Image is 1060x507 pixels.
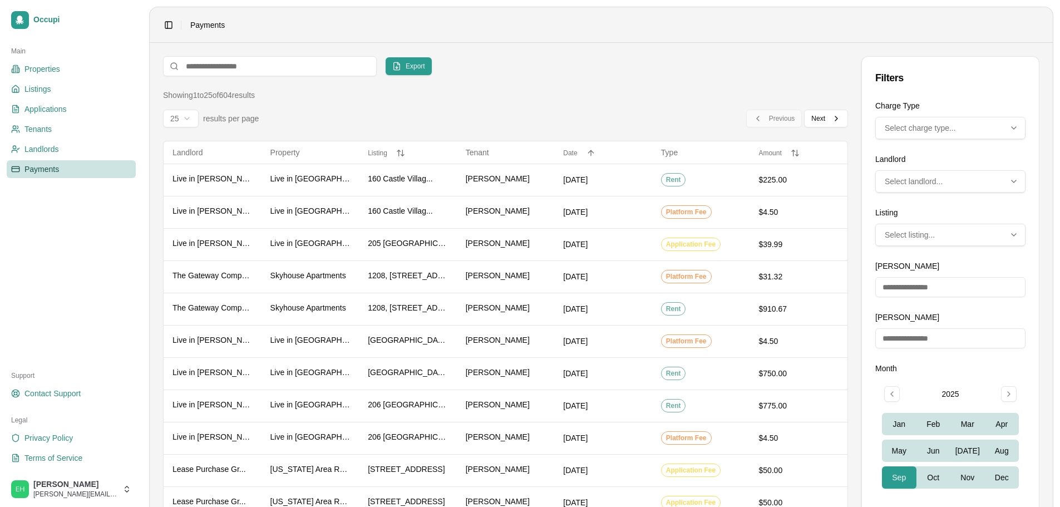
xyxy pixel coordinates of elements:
[270,496,351,507] span: [US_STATE] Area Rent...
[172,431,253,442] span: Live in [PERSON_NAME]
[270,334,351,346] span: Live in [GEOGRAPHIC_DATA]...
[33,15,131,25] span: Occupi
[758,400,839,411] div: $775.00
[466,205,530,216] span: [PERSON_NAME]
[875,224,1026,246] button: Multi-select: 0 of 270 options selected. Select listing...
[24,104,67,115] span: Applications
[758,271,839,282] div: $31.32
[916,413,951,435] button: Feb
[758,174,839,185] div: $225.00
[7,100,136,118] a: Applications
[163,90,255,101] div: Showing 1 to 25 of 604 results
[563,432,643,444] div: [DATE]
[190,19,225,31] span: Payments
[758,465,839,476] div: $50.00
[172,496,246,507] span: Lease Purchase Gr...
[758,368,839,379] div: $750.00
[875,208,898,217] label: Listing
[172,270,253,281] span: The Gateway Compa...
[7,60,136,78] a: Properties
[950,466,985,489] button: Nov
[563,149,643,157] button: Date
[24,452,82,464] span: Terms of Service
[7,411,136,429] div: Legal
[24,164,59,175] span: Payments
[24,124,52,135] span: Tenants
[666,175,681,184] span: Rent
[24,63,60,75] span: Properties
[563,206,643,218] div: [DATE]
[368,149,448,157] button: Listing
[666,401,681,410] span: Rent
[368,238,448,249] span: 205 [GEOGRAPHIC_DATA]...
[466,334,530,346] span: [PERSON_NAME]
[7,42,136,60] div: Main
[466,367,530,378] span: [PERSON_NAME]
[172,464,246,475] span: Lease Purchase Gr...
[950,413,985,435] button: Mar
[885,229,935,240] span: Select listing...
[270,302,346,313] span: Skyhouse Apartments
[386,57,432,75] button: Export
[7,160,136,178] a: Payments
[368,334,448,346] span: [GEOGRAPHIC_DATA]...
[661,148,678,157] span: Type
[172,205,253,216] span: Live in [PERSON_NAME]
[882,466,916,489] button: Sep
[885,122,956,134] span: Select charge type...
[563,271,643,282] div: [DATE]
[563,465,643,476] div: [DATE]
[758,336,839,347] div: $4.50
[466,496,530,507] span: [PERSON_NAME]
[666,466,716,475] span: Application Fee
[758,303,839,314] div: $910.67
[875,155,906,164] label: Landlord
[563,149,577,157] span: Date
[563,368,643,379] div: [DATE]
[7,120,136,138] a: Tenants
[563,239,643,250] div: [DATE]
[172,238,253,249] span: Live in [PERSON_NAME]
[916,466,951,489] button: Oct
[466,270,530,281] span: [PERSON_NAME]
[33,480,118,490] span: [PERSON_NAME]
[172,148,203,157] span: Landlord
[270,367,351,378] span: Live in [GEOGRAPHIC_DATA]...
[666,369,681,378] span: Rent
[368,399,448,410] span: 206 [GEOGRAPHIC_DATA]...
[368,464,445,475] span: [STREET_ADDRESS]
[406,62,425,71] span: Export
[7,367,136,385] div: Support
[563,400,643,411] div: [DATE]
[7,476,136,503] button: Stephen Pearlstein[PERSON_NAME][PERSON_NAME][EMAIL_ADDRESS][DOMAIN_NAME]
[190,19,225,31] nav: breadcrumb
[368,431,448,442] span: 206 [GEOGRAPHIC_DATA]...
[172,173,253,184] span: Live in [PERSON_NAME]
[885,176,943,187] span: Select landlord...
[24,144,59,155] span: Landlords
[7,385,136,402] a: Contact Support
[882,413,916,435] button: Jan
[875,117,1026,139] button: Multi-select: 0 of 5 options selected. Select charge type...
[270,205,351,216] span: Live in [GEOGRAPHIC_DATA]...
[466,302,530,313] span: [PERSON_NAME]
[941,388,959,400] div: 2025
[368,205,432,216] span: 160 Castle Villag...
[33,490,118,499] span: [PERSON_NAME][EMAIL_ADDRESS][DOMAIN_NAME]
[666,337,707,346] span: Platform Fee
[875,364,897,373] label: Month
[466,173,530,184] span: [PERSON_NAME]
[270,431,351,442] span: Live in [GEOGRAPHIC_DATA]...
[172,367,253,378] span: Live in [PERSON_NAME]
[666,272,707,281] span: Platform Fee
[368,173,432,184] span: 160 Castle Villag...
[172,302,253,313] span: The Gateway Compa...
[270,173,351,184] span: Live in [GEOGRAPHIC_DATA]...
[950,440,985,462] button: [DATE]
[666,304,681,313] span: Rent
[270,399,351,410] span: Live in [GEOGRAPHIC_DATA]...
[811,114,825,123] span: Next
[916,440,951,462] button: Jun
[172,334,253,346] span: Live in [PERSON_NAME]
[758,149,781,157] span: Amount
